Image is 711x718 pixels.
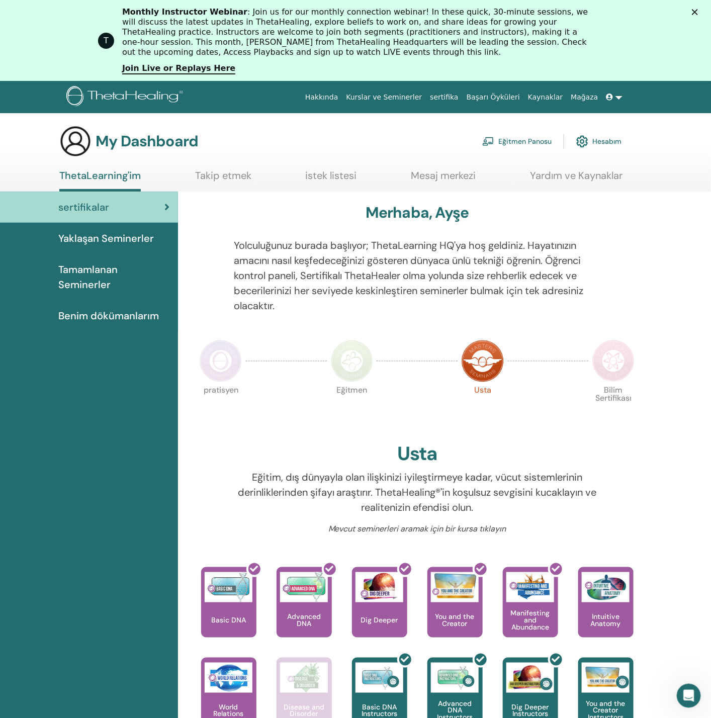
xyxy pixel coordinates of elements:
img: Dig Deeper [355,572,403,602]
img: logo.png [66,86,187,109]
img: Advanced DNA Instructors [431,663,479,693]
a: Intuitive Anatomy Intuitive Anatomy [578,567,634,658]
b: Monthly Instructor Webinar [122,7,247,17]
span: Yaklaşan Seminerler [58,231,154,246]
img: You and the Creator [431,572,479,600]
a: Dig Deeper Dig Deeper [352,567,407,658]
img: Basic DNA Instructors [355,663,403,693]
a: Başarı Öyküleri [463,88,524,107]
a: Hesabım [576,130,621,152]
img: You and the Creator Instructors [582,663,630,693]
p: Intuitive Anatomy [578,613,634,627]
span: Tamamlanan Seminerler [58,262,170,292]
a: ThetaLearning'im [59,169,141,192]
img: generic-user-icon.jpg [59,125,92,157]
img: Basic DNA [205,572,252,602]
p: Eğitmen [331,386,373,428]
p: Disease and Disorder [277,703,332,717]
div: : Join us for our monthly connection webinar! In these quick, 30-minute sessions, we will discuss... [122,7,597,57]
a: Takip etmek [195,169,251,189]
span: Benim dökümanlarım [58,308,159,323]
a: Advanced DNA Advanced DNA [277,567,332,658]
h3: My Dashboard [96,132,198,150]
img: World Relations [205,663,252,693]
img: Intuitive Anatomy [582,572,630,602]
a: You and the Creator You and the Creator [427,567,483,658]
div: Profile image for ThetaHealing [98,33,114,49]
a: sertifika [426,88,462,107]
p: Dig Deeper Instructors [503,703,558,717]
a: Mesaj merkezi [411,169,476,189]
img: Dig Deeper Instructors [506,663,554,693]
a: Manifesting and Abundance Manifesting and Abundance [503,567,558,658]
a: Basic DNA Basic DNA [201,567,256,658]
img: Certificate of Science [592,340,635,382]
h3: Merhaba, Ayşe [366,204,469,222]
img: Master [462,340,504,382]
img: Practitioner [200,340,242,382]
p: Mevcut seminerleri aramak için bir kursa tıklayın [234,523,600,535]
a: Join Live or Replays Here [122,63,235,74]
p: Advanced DNA [277,613,332,627]
img: Instructor [331,340,373,382]
a: istek listesi [306,169,357,189]
p: Basic DNA Instructors [352,703,407,717]
p: pratisyen [200,386,242,428]
img: chalkboard-teacher.svg [482,137,494,146]
a: Hakkında [301,88,342,107]
p: Bilim Sertifikası [592,386,635,428]
img: Manifesting and Abundance [506,572,554,602]
p: Dig Deeper [357,616,402,623]
div: Schließen [692,9,702,15]
a: Yardım ve Kaynaklar [530,169,623,189]
span: sertifikalar [58,200,109,215]
img: Advanced DNA [280,572,328,602]
p: Manifesting and Abundance [503,609,558,631]
p: Usta [462,386,504,428]
a: Kurslar ve Seminerler [342,88,426,107]
p: You and the Creator [427,613,483,627]
a: Eğitmen Panosu [482,130,552,152]
h2: Usta [397,442,437,466]
img: cog.svg [576,133,588,150]
img: Disease and Disorder [280,663,328,693]
p: Yolculuğunuz burada başlıyor; ThetaLearning HQ'ya hoş geldiniz. Hayatınızın amacını nasıl keşfede... [234,238,600,313]
a: Mağaza [567,88,602,107]
p: World Relations [201,703,256,717]
iframe: Intercom live chat [677,684,701,708]
a: Kaynaklar [524,88,567,107]
p: Eğitim, dış dünyayla olan ilişkinizi iyileştirmeye kadar, vücut sistemlerinin derinliklerinden şi... [234,470,600,515]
